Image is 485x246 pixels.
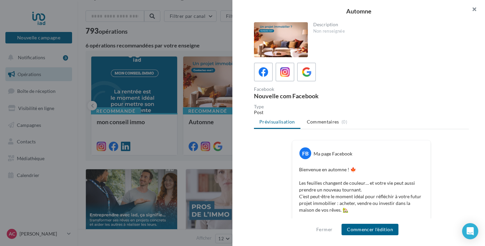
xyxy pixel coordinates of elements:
[314,150,352,157] div: Ma page Facebook
[243,8,474,14] div: Automne
[307,118,339,125] span: Commentaires
[299,147,311,159] div: FB
[254,87,359,92] div: Facebook
[313,28,464,34] div: Non renseignée
[462,223,478,239] div: Open Intercom Messenger
[342,119,347,125] span: (0)
[313,22,464,27] div: Description
[254,109,469,116] div: Post
[342,224,398,235] button: Commencer l'édition
[314,225,335,234] button: Fermer
[254,104,469,109] div: Type
[254,93,359,99] div: Nouvelle com Facebook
